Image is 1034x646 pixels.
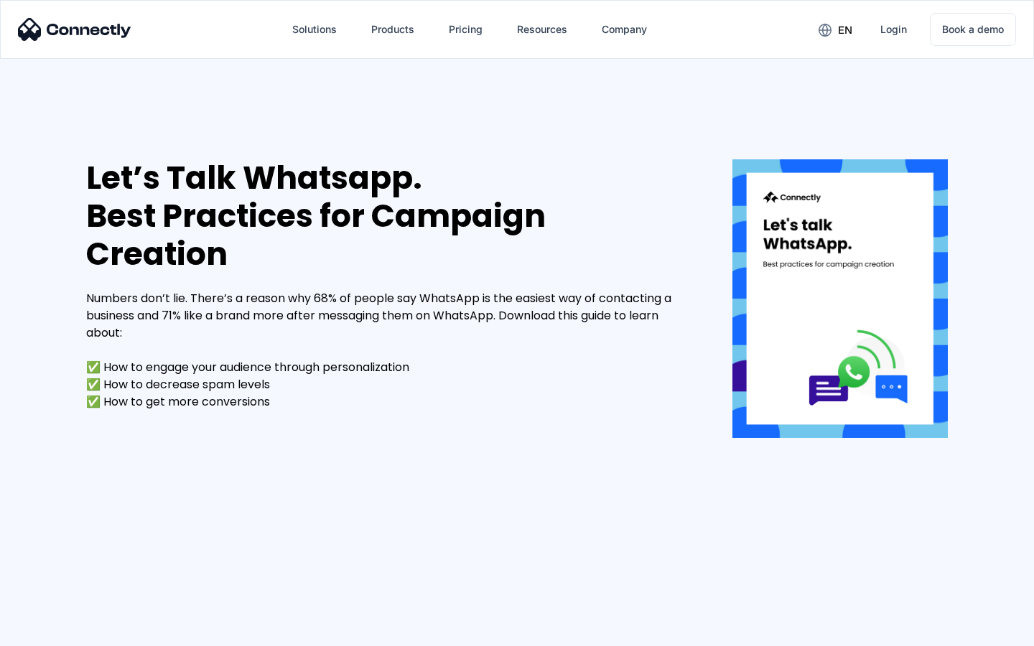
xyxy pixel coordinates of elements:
div: Numbers don’t lie. There’s a reason why 68% of people say WhatsApp is the easiest way of contacti... [86,290,689,411]
div: Pricing [449,19,483,39]
img: Connectly Logo [18,18,131,41]
div: Login [880,19,907,39]
div: Products [371,19,414,39]
a: Login [869,12,918,47]
div: Solutions [292,19,337,39]
a: Pricing [437,12,494,47]
ul: Language list [29,621,86,641]
aside: Language selected: English [14,621,86,641]
div: Let’s Talk Whatsapp. Best Practices for Campaign Creation [86,159,689,273]
a: Book a demo [930,13,1016,46]
div: en [838,20,852,40]
div: Resources [517,19,567,39]
div: Company [602,19,647,39]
